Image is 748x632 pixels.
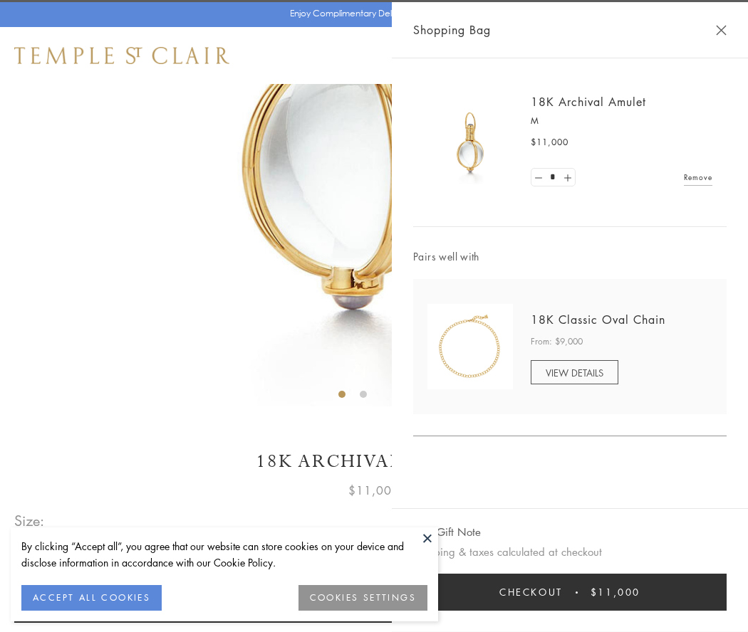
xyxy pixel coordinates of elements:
[14,449,734,474] h1: 18K Archival Amulet
[531,335,583,349] span: From: $9,000
[14,47,229,64] img: Temple St. Clair
[591,584,640,600] span: $11,000
[531,312,665,327] a: 18K Classic Oval Chain
[684,169,712,185] a: Remove
[546,366,603,379] span: VIEW DETAILS
[427,100,513,185] img: 18K Archival Amulet
[531,94,646,110] a: 18K Archival Amulet
[348,481,400,500] span: $11,000
[499,584,563,600] span: Checkout
[560,169,574,186] a: Set quantity to 2
[413,543,727,561] p: Shipping & taxes calculated at checkout
[413,523,481,541] button: Add Gift Note
[413,21,491,39] span: Shopping Bag
[298,585,427,611] button: COOKIES SETTINGS
[290,6,452,21] p: Enjoy Complimentary Delivery & Returns
[427,304,513,389] img: N88865-OV18
[531,169,546,186] a: Set quantity to 0
[531,135,568,149] span: $11,000
[531,114,712,128] p: M
[413,574,727,611] button: Checkout $11,000
[21,585,162,611] button: ACCEPT ALL COOKIES
[413,248,727,265] span: Pairs well with
[21,538,427,571] div: By clicking “Accept all”, you agree that our website can store cookies on your device and disclos...
[531,360,618,384] a: VIEW DETAILS
[14,509,46,532] span: Size:
[716,25,727,36] button: Close Shopping Bag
